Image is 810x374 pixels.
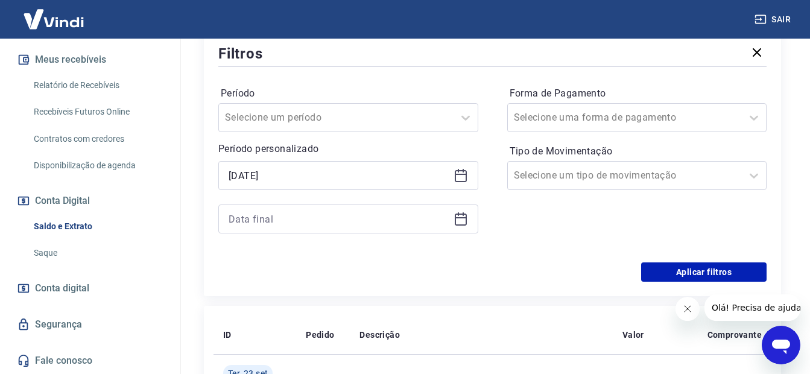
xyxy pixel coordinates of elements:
[229,166,449,185] input: Data inicial
[29,153,166,178] a: Disponibilização de agenda
[676,297,700,321] iframe: Fechar mensagem
[641,262,767,282] button: Aplicar filtros
[29,73,166,98] a: Relatório de Recebíveis
[29,127,166,151] a: Contratos com credores
[14,46,166,73] button: Meus recebíveis
[622,329,644,341] p: Valor
[762,326,800,364] iframe: Botão para abrir a janela de mensagens
[29,241,166,265] a: Saque
[14,275,166,302] a: Conta digital
[35,280,89,297] span: Conta digital
[359,329,400,341] p: Descrição
[218,142,478,156] p: Período personalizado
[306,329,334,341] p: Pedido
[14,188,166,214] button: Conta Digital
[29,214,166,239] a: Saldo e Extrato
[704,294,800,321] iframe: Mensagem da empresa
[14,1,93,37] img: Vindi
[14,311,166,338] a: Segurança
[510,86,765,101] label: Forma de Pagamento
[14,347,166,374] a: Fale conosco
[707,329,762,341] p: Comprovante
[752,8,796,31] button: Sair
[223,329,232,341] p: ID
[29,100,166,124] a: Recebíveis Futuros Online
[510,144,765,159] label: Tipo de Movimentação
[229,210,449,228] input: Data final
[221,86,476,101] label: Período
[218,44,263,63] h5: Filtros
[7,8,101,18] span: Olá! Precisa de ajuda?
